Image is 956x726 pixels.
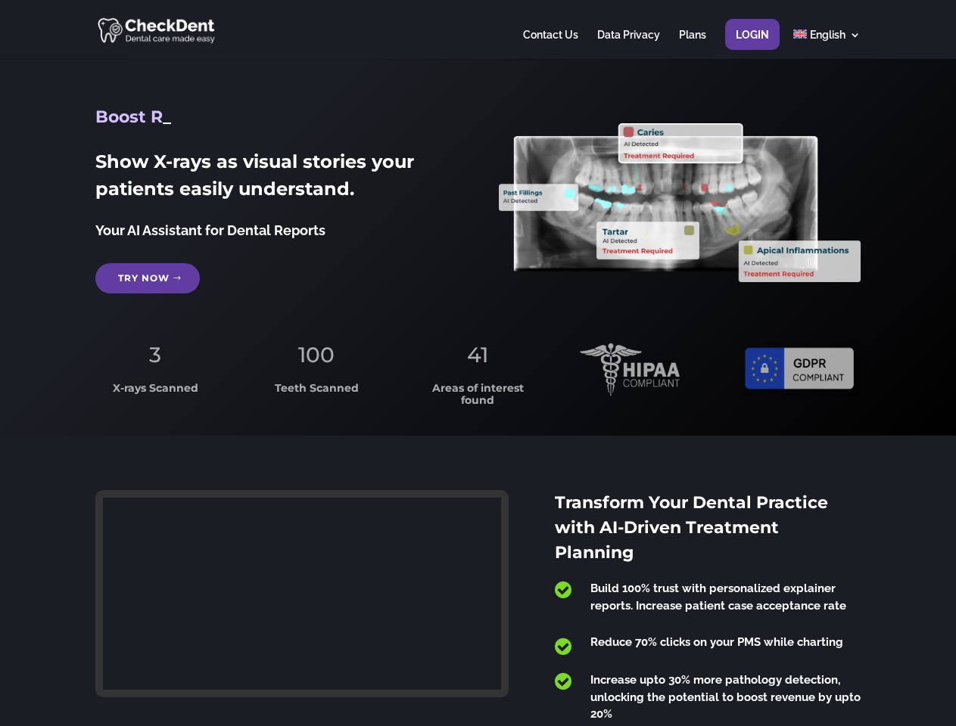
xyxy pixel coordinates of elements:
[679,29,706,59] a: Plans
[98,15,216,45] img: CheckDent AI
[555,580,571,600] span: 
[810,29,845,41] span: English
[736,29,769,59] a: Login
[793,29,861,59] a: English
[95,148,456,210] h2: Show X-rays as visual stories your patients easily understand.
[467,342,488,368] span: 41
[163,107,171,127] span: _
[95,263,200,293] a: Try Now
[499,123,860,282] img: X_Ray_annotated
[555,637,571,656] span: 
[590,635,843,649] span: Reduce 70% clicks on your PMS while charting
[298,342,335,368] span: 100
[555,492,828,563] span: Transform Your Dental Practice with AI-Driven Treatment Planning
[555,672,571,691] span: 
[95,222,325,238] span: Your AI Assistant for Dental Reports
[523,29,578,59] a: Contact Us
[149,342,161,368] span: 3
[597,29,660,59] a: Data Privacy
[590,582,846,613] span: Build 100% trust with personalized explainer reports. Increase patient case acceptance rate
[419,383,538,414] h3: Areas of interest found
[590,673,861,721] span: Increase upto 30% more pathology detection, unlocking the potential to boost revenue by upto 20%
[95,107,163,127] span: Boost R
